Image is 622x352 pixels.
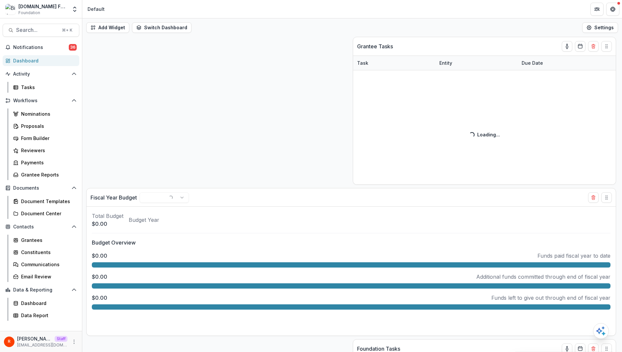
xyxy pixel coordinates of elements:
[86,22,129,33] button: Add Widget
[562,41,572,52] button: toggle-assigned-to-me
[11,145,79,156] a: Reviewers
[21,147,74,154] div: Reviewers
[11,169,79,180] a: Grantee Reports
[11,259,79,270] a: Communications
[11,235,79,246] a: Grantees
[606,3,619,16] button: Get Help
[357,42,393,50] p: Grantee Tasks
[129,216,159,224] p: Budget Year
[3,69,79,79] button: Open Activity
[18,10,40,16] span: Foundation
[21,249,74,256] div: Constituents
[582,22,618,33] button: Settings
[21,171,74,178] div: Grantee Reports
[70,3,79,16] button: Open entity switcher
[92,212,123,220] p: Total Budget
[8,340,11,344] div: Raj
[21,300,74,307] div: Dashboard
[21,237,74,244] div: Grantees
[11,310,79,321] a: Data Report
[92,273,107,281] p: $0.00
[11,133,79,144] a: Form Builder
[13,224,69,230] span: Contacts
[13,287,69,293] span: Data & Reporting
[11,271,79,282] a: Email Review
[13,98,69,104] span: Workflows
[590,3,604,16] button: Partners
[92,294,107,302] p: $0.00
[11,108,79,119] a: Nominations
[575,41,585,52] button: Calendar
[11,298,79,309] a: Dashboard
[92,252,107,260] p: $0.00
[70,338,78,346] button: More
[85,4,107,14] nav: breadcrumb
[3,222,79,232] button: Open Contacts
[69,44,77,51] span: 36
[3,42,79,53] button: Notifications36
[491,294,610,302] p: Funds left to give out through end of fiscal year
[588,41,599,52] button: Delete card
[18,3,67,10] div: [DOMAIN_NAME] Foundation
[21,123,74,129] div: Proposals
[537,252,610,260] p: Funds paid fiscal year to date
[3,95,79,106] button: Open Workflows
[13,185,69,191] span: Documents
[3,24,79,37] button: Search...
[55,336,67,342] p: Staff
[588,192,599,203] button: Delete card
[17,342,67,348] p: [EMAIL_ADDRESS][DOMAIN_NAME]
[3,55,79,66] a: Dashboard
[3,183,79,193] button: Open Documents
[11,247,79,258] a: Constituents
[132,22,192,33] button: Switch Dashboard
[88,6,105,12] div: Default
[21,135,74,142] div: Form Builder
[11,121,79,131] a: Proposals
[11,157,79,168] a: Payments
[21,159,74,166] div: Payments
[21,210,74,217] div: Document Center
[17,335,52,342] p: [PERSON_NAME]
[11,196,79,207] a: Document Templates
[21,261,74,268] div: Communications
[11,82,79,93] a: Tasks
[476,273,610,281] p: Additional funds committed through end of fiscal year
[92,239,610,246] p: Budget Overview
[21,110,74,117] div: Nominations
[11,208,79,219] a: Document Center
[601,192,612,203] button: Drag
[21,198,74,205] div: Document Templates
[21,273,74,280] div: Email Review
[593,323,609,339] button: Open AI Assistant
[16,27,58,33] span: Search...
[601,41,612,52] button: Drag
[13,57,74,64] div: Dashboard
[91,194,137,201] p: Fiscal Year Budget
[21,84,74,91] div: Tasks
[13,45,69,50] span: Notifications
[21,312,74,319] div: Data Report
[61,27,74,34] div: ⌘ + K
[5,4,16,14] img: Bill.com Foundation
[3,285,79,295] button: Open Data & Reporting
[92,220,123,228] p: $0.00
[13,71,69,77] span: Activity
